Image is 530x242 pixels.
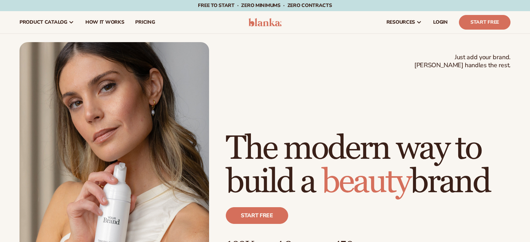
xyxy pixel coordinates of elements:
[14,11,80,33] a: product catalog
[381,11,428,33] a: resources
[198,2,332,9] span: Free to start · ZERO minimums · ZERO contracts
[80,11,130,33] a: How It Works
[226,207,288,224] a: Start free
[386,19,415,25] span: resources
[226,132,510,199] h1: The modern way to build a brand
[433,19,448,25] span: LOGIN
[414,53,510,70] span: Just add your brand. [PERSON_NAME] handles the rest.
[322,162,410,202] span: beauty
[20,19,67,25] span: product catalog
[459,15,510,30] a: Start Free
[85,19,124,25] span: How It Works
[135,19,155,25] span: pricing
[130,11,160,33] a: pricing
[428,11,453,33] a: LOGIN
[248,18,282,26] img: logo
